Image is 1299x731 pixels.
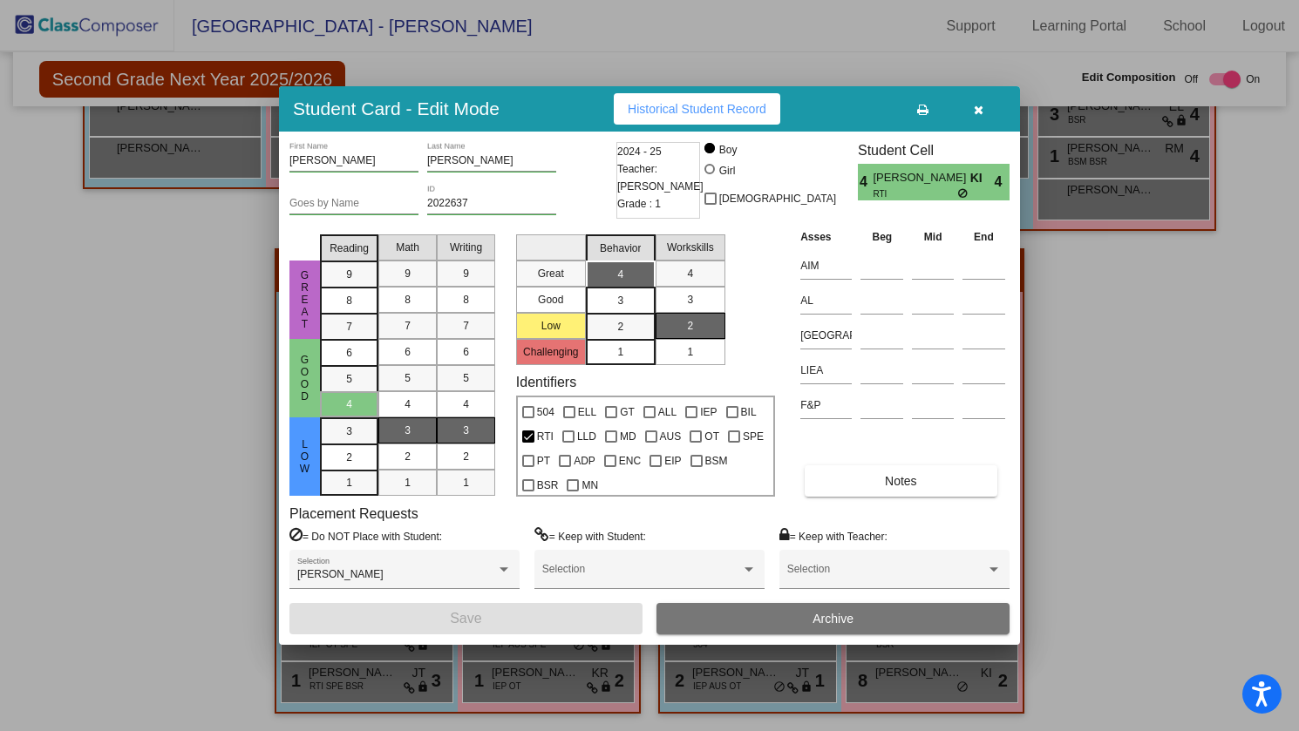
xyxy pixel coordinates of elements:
[687,266,693,281] span: 4
[620,426,636,447] span: MD
[800,253,852,279] input: assessment
[743,426,764,447] span: SPE
[346,319,352,335] span: 7
[405,370,411,386] span: 5
[600,240,641,256] span: Behavior
[516,374,576,390] label: Identifiers
[578,402,596,423] span: ELL
[405,449,411,464] span: 2
[346,396,352,412] span: 4
[800,357,852,383] input: assessment
[617,160,704,195] span: Teacher: [PERSON_NAME]
[617,143,662,160] span: 2024 - 25
[396,240,419,255] span: Math
[463,475,469,491] span: 1
[289,505,418,522] label: Placement Requests
[664,450,681,471] span: EIP
[617,293,623,308] span: 3
[289,603,643,634] button: Save
[970,169,995,187] span: KI
[463,318,469,334] span: 7
[574,450,595,471] span: ADP
[405,266,411,281] span: 9
[450,611,481,626] span: Save
[617,267,623,282] span: 4
[346,293,352,308] span: 8
[813,612,854,626] span: Archive
[405,318,411,334] span: 7
[800,392,852,418] input: assessment
[805,465,996,497] button: Notes
[346,450,352,465] span: 2
[704,426,719,447] span: OT
[687,292,693,308] span: 3
[534,527,646,545] label: = Keep with Student:
[293,98,500,119] h3: Student Card - Edit Mode
[873,169,969,187] span: [PERSON_NAME]
[297,354,313,403] span: Good
[297,568,384,580] span: [PERSON_NAME]
[628,102,766,116] span: Historical Student Record
[463,292,469,308] span: 8
[705,450,728,471] span: BSM
[405,292,411,308] span: 8
[463,266,469,281] span: 9
[537,426,554,447] span: RTI
[405,475,411,491] span: 1
[463,423,469,438] span: 3
[537,402,554,423] span: 504
[346,345,352,361] span: 6
[741,402,757,423] span: BIL
[958,227,1010,247] th: End
[450,240,482,255] span: Writing
[617,195,661,213] span: Grade : 1
[405,396,411,412] span: 4
[656,603,1010,634] button: Archive
[289,198,418,210] input: goes by name
[856,227,908,247] th: Beg
[614,93,780,125] button: Historical Student Record
[718,163,736,179] div: Girl
[346,475,352,491] span: 1
[617,344,623,360] span: 1
[873,187,957,200] span: RTI
[858,172,873,193] span: 4
[667,240,714,255] span: Workskills
[537,450,550,471] span: PT
[718,142,738,158] div: Boy
[617,319,623,335] span: 2
[346,371,352,387] span: 5
[687,344,693,360] span: 1
[885,474,917,488] span: Notes
[537,475,559,496] span: BSR
[660,426,682,447] span: AUS
[796,227,856,247] th: Asses
[995,172,1010,193] span: 4
[658,402,677,423] span: ALL
[346,267,352,282] span: 9
[405,344,411,360] span: 6
[463,396,469,412] span: 4
[577,426,596,447] span: LLD
[346,423,352,439] span: 3
[463,370,469,386] span: 5
[800,322,852,349] input: assessment
[687,318,693,334] span: 2
[289,527,442,545] label: = Do NOT Place with Student:
[779,527,888,545] label: = Keep with Teacher:
[297,438,313,475] span: Low
[427,198,556,210] input: Enter ID
[463,449,469,464] span: 2
[908,227,958,247] th: Mid
[581,475,598,496] span: MN
[719,188,836,209] span: [DEMOGRAPHIC_DATA]
[800,288,852,314] input: assessment
[463,344,469,360] span: 6
[405,423,411,438] span: 3
[858,142,1010,159] h3: Student Cell
[330,240,369,256] span: Reading
[297,269,313,330] span: Great
[620,402,635,423] span: GT
[700,402,717,423] span: IEP
[619,450,641,471] span: ENC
